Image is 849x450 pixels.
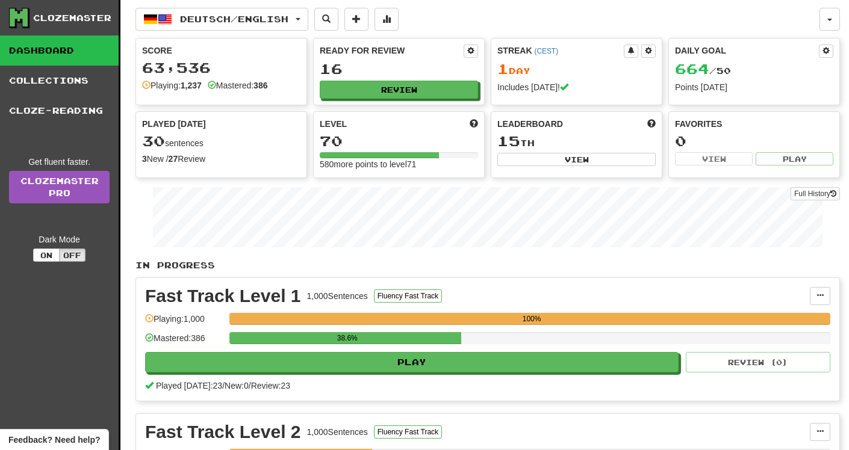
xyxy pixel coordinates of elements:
div: Includes [DATE]! [497,81,656,93]
button: Search sentences [314,8,338,31]
div: Fast Track Level 1 [145,287,301,305]
div: Ready for Review [320,45,464,57]
p: In Progress [135,259,840,271]
span: Played [DATE] [142,118,206,130]
a: ClozemasterPro [9,171,110,203]
strong: 386 [253,81,267,90]
div: Dark Mode [9,233,110,245]
button: Review (0) [686,352,830,372]
div: Playing: 1,000 [145,313,223,333]
button: On [33,248,60,262]
div: Score [142,45,300,57]
span: Score more points to level up [470,118,478,130]
div: 38.6% [233,332,461,344]
button: Fluency Fast Track [374,425,442,439]
button: Off [59,248,86,262]
span: / [222,381,225,390]
span: 30 [142,132,165,149]
span: Leaderboard [497,118,563,130]
div: Clozemaster [33,12,111,24]
span: / 50 [675,66,731,76]
div: 63,536 [142,60,300,75]
button: View [675,152,753,165]
div: sentences [142,134,300,149]
strong: 3 [142,154,147,164]
span: 664 [675,60,709,77]
div: th [497,134,656,149]
div: Favorites [675,118,833,130]
span: 15 [497,132,520,149]
div: Get fluent faster. [9,156,110,168]
span: Level [320,118,347,130]
div: 1,000 Sentences [307,426,368,438]
div: Fast Track Level 2 [145,423,301,441]
button: Deutsch/English [135,8,308,31]
div: 1,000 Sentences [307,290,368,302]
button: Review [320,81,478,99]
button: Play [145,352,679,372]
button: More stats [375,8,399,31]
button: Full History [791,187,840,200]
span: New: 0 [225,381,249,390]
button: Add sentence to collection [344,8,369,31]
div: Mastered: [208,79,268,91]
div: Points [DATE] [675,81,833,93]
div: 0 [675,134,833,149]
div: Playing: [142,79,202,91]
strong: 1,237 [181,81,202,90]
button: Play [756,152,833,165]
span: / [249,381,251,390]
div: 16 [320,61,478,76]
span: Deutsch / English [180,14,288,24]
button: View [497,153,656,166]
div: Streak [497,45,624,57]
span: Played [DATE]: 23 [156,381,222,390]
span: Open feedback widget [8,434,100,446]
div: Day [497,61,656,77]
div: Mastered: 386 [145,332,223,352]
div: Daily Goal [675,45,819,58]
span: Review: 23 [251,381,290,390]
strong: 27 [169,154,178,164]
div: 100% [233,313,830,325]
div: 580 more points to level 71 [320,158,478,170]
span: 1 [497,60,509,77]
button: Fluency Fast Track [374,289,442,303]
div: New / Review [142,153,300,165]
span: This week in points, UTC [647,118,656,130]
div: 70 [320,134,478,149]
a: (CEST) [534,47,558,55]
